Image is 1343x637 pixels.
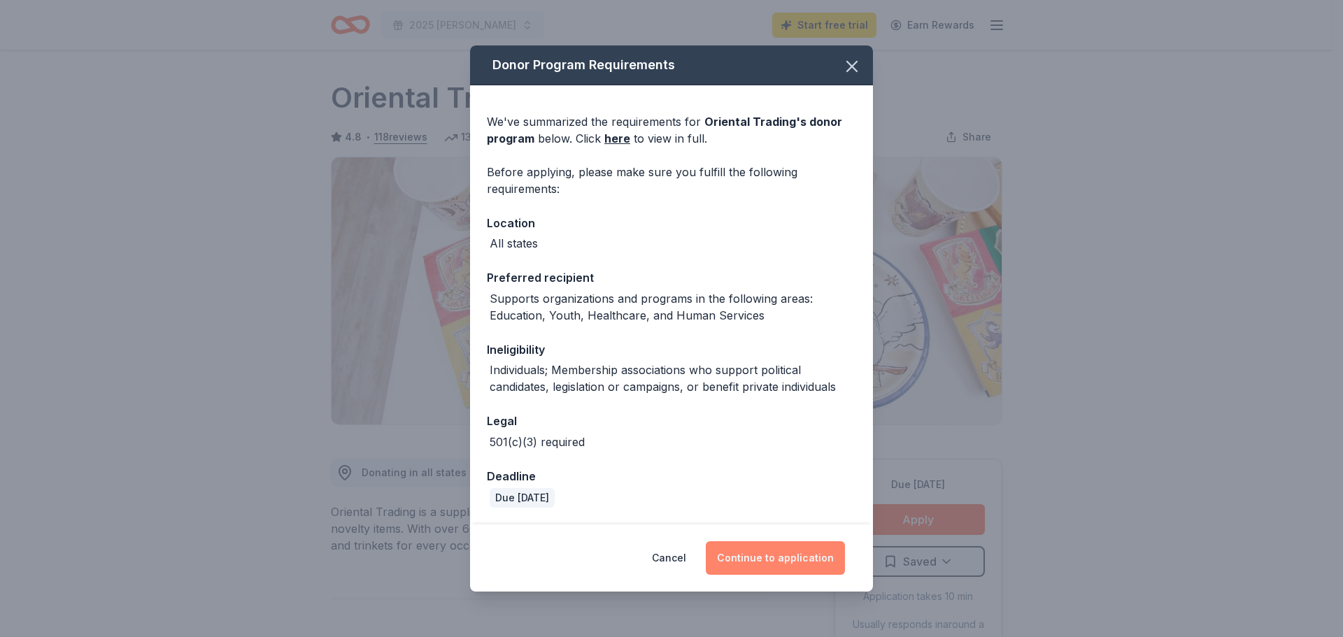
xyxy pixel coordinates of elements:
[604,130,630,147] a: here
[487,341,856,359] div: Ineligibility
[490,290,856,324] div: Supports organizations and programs in the following areas: Education, Youth, Healthcare, and Hum...
[490,434,585,450] div: 501(c)(3) required
[487,269,856,287] div: Preferred recipient
[470,45,873,85] div: Donor Program Requirements
[487,214,856,232] div: Location
[487,412,856,430] div: Legal
[706,541,845,575] button: Continue to application
[490,362,856,395] div: Individuals; Membership associations who support political candidates, legislation or campaigns, ...
[490,488,555,508] div: Due [DATE]
[487,467,856,485] div: Deadline
[487,113,856,147] div: We've summarized the requirements for below. Click to view in full.
[652,541,686,575] button: Cancel
[487,164,856,197] div: Before applying, please make sure you fulfill the following requirements:
[490,235,538,252] div: All states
